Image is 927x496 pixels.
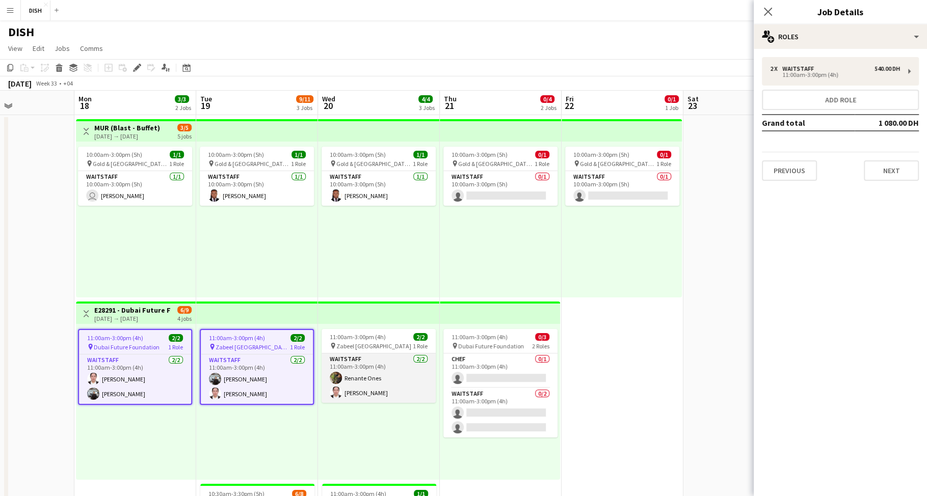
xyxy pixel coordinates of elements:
h1: DISH [8,24,34,40]
div: Roles [754,24,927,49]
span: 11:00am-3:00pm (4h) [87,334,143,342]
div: Waitstaff [782,65,818,72]
a: Edit [29,42,48,55]
span: 2/2 [413,333,428,341]
span: 1/1 [413,151,428,158]
a: View [4,42,27,55]
span: 2/2 [290,334,305,342]
div: 3 Jobs [297,104,313,112]
span: 3/3 [175,95,189,103]
app-card-role: Waitstaff0/110:00am-3:00pm (5h) [565,171,679,206]
span: 10:00am-3:00pm (5h) [452,151,508,158]
app-card-role: Waitstaff0/211:00am-3:00pm (4h) [443,388,558,437]
div: 2 Jobs [541,104,557,112]
div: 11:00am-3:00pm (4h)2/2 Dubai Future Foundation1 RoleWaitstaff2/211:00am-3:00pm (4h)[PERSON_NAME][... [78,329,192,405]
span: 10:00am-3:00pm (5h) [573,151,629,158]
span: Sat [687,94,699,103]
span: Gold & [GEOGRAPHIC_DATA], [PERSON_NAME] Rd - Al Quoz - Al Quoz Industrial Area 3 - [GEOGRAPHIC_DA... [336,160,413,168]
div: 11:00am-3:00pm (4h) [770,72,900,77]
span: 0/1 [535,151,549,158]
span: Dubai Future Foundation [94,343,160,351]
span: 20 [321,100,335,112]
span: Fri [566,94,574,103]
button: Previous [762,160,817,181]
app-card-role: Waitstaff1/110:00am-3:00pm (5h) [PERSON_NAME] [78,171,192,206]
span: 0/3 [535,333,549,341]
span: 2 Roles [532,342,549,350]
app-job-card: 11:00am-3:00pm (4h)2/2 Zabeel [GEOGRAPHIC_DATA]1 RoleWaitstaff2/211:00am-3:00pm (4h)[PERSON_NAME]... [200,329,314,405]
span: Gold & [GEOGRAPHIC_DATA], [PERSON_NAME] Rd - Al Quoz - Al Quoz Industrial Area 3 - [GEOGRAPHIC_DA... [458,160,535,168]
span: Wed [322,94,335,103]
span: Week 33 [34,79,59,87]
span: 0/1 [665,95,679,103]
div: 2 x [770,65,782,72]
app-card-role: Waitstaff1/110:00am-3:00pm (5h)[PERSON_NAME] [200,171,314,206]
span: 1 Role [413,342,428,350]
span: 1 Role [168,343,183,351]
span: 1 Role [169,160,184,168]
span: 10:00am-3:00pm (5h) [208,151,264,158]
span: 1/1 [292,151,306,158]
span: 18 [77,100,92,112]
span: 1 Role [413,160,428,168]
div: [DATE] → [DATE] [94,132,160,140]
app-card-role: Waitstaff2/211:00am-3:00pm (4h)[PERSON_NAME][PERSON_NAME] [79,354,191,404]
h3: Job Details [754,5,927,18]
span: Zabeel [GEOGRAPHIC_DATA] [336,342,411,350]
button: DISH [21,1,50,20]
span: 23 [686,100,699,112]
span: 11:00am-3:00pm (4h) [452,333,508,341]
div: 3 Jobs [419,104,435,112]
span: 1 Role [535,160,549,168]
app-job-card: 10:00am-3:00pm (5h)0/1 Gold & [GEOGRAPHIC_DATA], [PERSON_NAME] Rd - Al Quoz - Al Quoz Industrial ... [443,147,558,206]
span: 2/2 [169,334,183,342]
app-job-card: 10:00am-3:00pm (5h)1/1 Gold & [GEOGRAPHIC_DATA], [PERSON_NAME] Rd - Al Quoz - Al Quoz Industrial ... [322,147,436,206]
span: 11:00am-3:00pm (4h) [330,333,386,341]
td: Grand total [762,115,855,131]
span: Tue [200,94,212,103]
app-job-card: 10:00am-3:00pm (5h)0/1 Gold & [GEOGRAPHIC_DATA], [PERSON_NAME] Rd - Al Quoz - Al Quoz Industrial ... [565,147,679,206]
button: Next [864,160,919,181]
span: 10:00am-3:00pm (5h) [330,151,386,158]
button: Add role [762,90,919,110]
span: 1 Role [291,160,306,168]
app-job-card: 10:00am-3:00pm (5h)1/1 Gold & [GEOGRAPHIC_DATA], [PERSON_NAME] Rd - Al Quoz - Al Quoz Industrial ... [78,147,192,206]
div: 11:00am-3:00pm (4h)0/3 Dubai Future Foundation2 RolesChef0/111:00am-3:00pm (4h) Waitstaff0/211:00... [443,329,558,437]
div: [DATE] [8,78,32,89]
a: Jobs [50,42,74,55]
span: View [8,44,22,53]
span: Dubai Future Foundation [458,342,524,350]
span: Thu [444,94,457,103]
span: Mon [78,94,92,103]
div: 4 jobs [177,314,192,322]
div: 10:00am-3:00pm (5h)1/1 Gold & [GEOGRAPHIC_DATA], [PERSON_NAME] Rd - Al Quoz - Al Quoz Industrial ... [200,147,314,206]
span: 6/9 [177,306,192,314]
span: Gold & [GEOGRAPHIC_DATA], [PERSON_NAME] Rd - Al Quoz - Al Quoz Industrial Area 3 - [GEOGRAPHIC_DA... [93,160,169,168]
span: Gold & [GEOGRAPHIC_DATA], [PERSON_NAME] Rd - Al Quoz - Al Quoz Industrial Area 3 - [GEOGRAPHIC_DA... [215,160,291,168]
app-card-role: Waitstaff2/211:00am-3:00pm (4h)Renante Ones[PERSON_NAME] [322,353,436,403]
span: 3/5 [177,124,192,131]
div: 5 jobs [177,131,192,140]
span: Jobs [55,44,70,53]
span: 1 Role [290,343,305,351]
span: 1 Role [656,160,671,168]
div: 540.00 DH [875,65,900,72]
span: 11:00am-3:00pm (4h) [209,334,265,342]
span: 4/4 [418,95,433,103]
app-card-role: Waitstaff0/110:00am-3:00pm (5h) [443,171,558,206]
div: 2 Jobs [175,104,191,112]
span: 21 [442,100,457,112]
a: Comms [76,42,107,55]
span: 22 [564,100,574,112]
span: 0/4 [540,95,554,103]
h3: MUR (Blast - Buffet) [94,123,160,132]
app-job-card: 11:00am-3:00pm (4h)2/2 Zabeel [GEOGRAPHIC_DATA]1 RoleWaitstaff2/211:00am-3:00pm (4h)Renante Ones[... [322,329,436,403]
div: 1 Job [665,104,678,112]
app-card-role: Waitstaff2/211:00am-3:00pm (4h)[PERSON_NAME][PERSON_NAME] [201,354,313,404]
